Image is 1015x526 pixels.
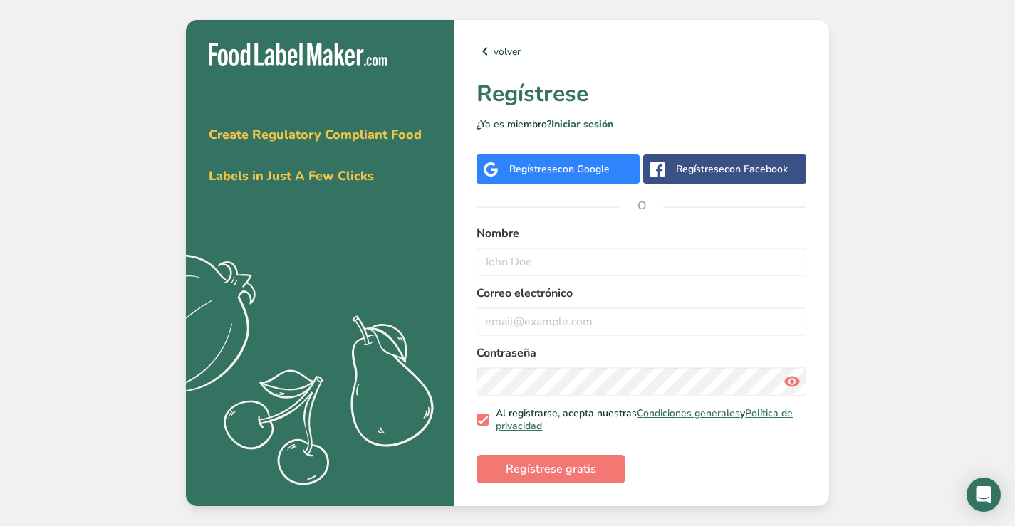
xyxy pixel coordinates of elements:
[496,406,793,433] a: Política de privacidad
[676,162,788,177] div: Regístrese
[477,77,806,111] h1: Regístrese
[506,461,596,478] span: Regístrese gratis
[477,117,806,132] p: ¿Ya es miembro?
[620,184,663,227] span: O
[489,407,801,432] span: Al registrarse, acepta nuestras y
[477,43,806,60] a: volver
[558,162,610,176] span: con Google
[637,406,740,420] a: Condiciones generales
[967,478,1001,512] div: Open Intercom Messenger
[477,344,806,362] label: Contraseña
[209,43,387,66] img: Food Label Maker
[477,455,625,483] button: Regístrese gratis
[724,162,788,176] span: con Facebook
[509,162,610,177] div: Regístrese
[477,307,806,336] input: email@example.com
[477,285,806,302] label: Correo electrónico
[551,117,613,131] a: Iniciar sesión
[477,225,806,242] label: Nombre
[477,248,806,276] input: John Doe
[209,126,422,184] span: Create Regulatory Compliant Food Labels in Just A Few Clicks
